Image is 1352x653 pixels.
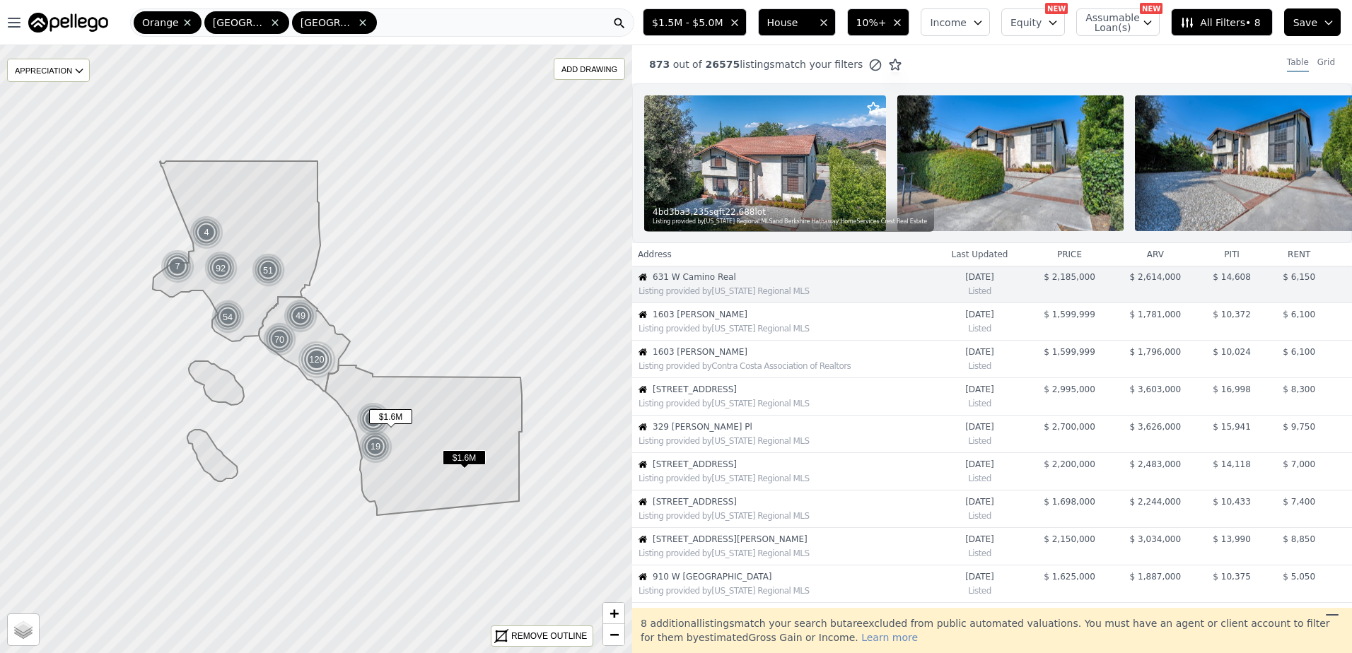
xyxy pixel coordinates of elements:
div: 33 [356,402,390,436]
div: NEW [1140,3,1162,14]
span: $ 14,608 [1213,272,1250,282]
span: [GEOGRAPHIC_DATA] [301,16,354,30]
div: Listing provided by [US_STATE] Regional MLS [639,510,932,522]
span: $ 14,118 [1213,459,1250,469]
span: $1.5M - $5.0M [652,16,723,30]
div: $1.6M [443,450,486,471]
button: All Filters• 8 [1171,8,1272,36]
span: 3,235 [685,206,709,218]
span: $ 13,990 [1213,534,1250,544]
img: g1.png [161,249,195,283]
span: $ 2,200,000 [1044,459,1095,469]
span: [GEOGRAPHIC_DATA] [213,16,267,30]
img: Property Photo 1 [644,95,886,231]
a: Property Photo 14bd3ba3,235sqft22,688lotListing provided by[US_STATE] Regional MLSand Berkshire H... [632,83,1352,243]
th: Address [632,243,933,266]
img: g3.png [298,341,337,379]
span: Equity [1010,16,1042,30]
span: Save [1293,16,1317,30]
div: Listing provided by [US_STATE] Regional MLS [639,548,932,559]
div: 4 [190,216,223,249]
span: $ 7,000 [1283,459,1315,469]
div: Listed [938,507,1021,522]
div: NEW [1045,3,1068,14]
time: 2025-09-30 00:53 [938,384,1021,395]
div: Listed [938,470,1021,484]
img: House [639,498,647,506]
button: Equity [1001,8,1065,36]
span: $ 1,599,999 [1044,347,1095,357]
div: Listing provided by [US_STATE] Regional MLS [639,398,932,409]
div: Table [1287,57,1309,72]
time: 2025-09-30 01:22 [938,346,1021,358]
button: Income [921,8,990,36]
th: Last Updated [933,243,1027,266]
span: 1603 [PERSON_NAME] [653,346,932,358]
span: 1603 [PERSON_NAME] [653,309,932,320]
span: $ 15,941 [1213,422,1250,432]
img: House [639,385,647,394]
div: 4 bd 3 ba sqft lot [653,206,927,218]
span: Learn more [861,632,918,643]
div: Listed [938,395,1021,409]
button: Save [1284,8,1341,36]
time: 2025-09-30 00:27 [938,421,1021,433]
div: Listing provided by [US_STATE] Regional MLS and Berkshire Hathaway HomeServices Crest Real Estate [653,218,927,226]
div: Listed [938,358,1021,372]
span: [STREET_ADDRESS] [653,384,932,395]
div: Grid [1317,57,1335,72]
span: $1.6M [369,409,412,424]
a: Zoom out [603,624,624,645]
span: 910 W [GEOGRAPHIC_DATA] [653,571,932,582]
button: 10%+ [847,8,910,36]
img: g2.png [203,250,240,286]
span: $ 10,024 [1213,347,1250,357]
div: 7 [161,249,194,283]
div: out of listings [632,57,902,72]
span: $ 10,375 [1213,572,1250,582]
span: $ 10,372 [1213,310,1250,319]
img: g2.png [250,252,287,288]
img: House [639,310,647,319]
th: price [1027,243,1112,266]
div: Listing provided by [US_STATE] Regional MLS [639,286,932,297]
span: $ 2,483,000 [1130,459,1182,469]
span: All Filters • 8 [1180,16,1260,30]
time: 2025-09-30 00:00 [938,459,1021,470]
time: 2025-09-29 23:37 [938,534,1021,545]
button: House [758,8,836,36]
img: g1.png [356,402,391,436]
div: Listed [938,283,1021,297]
span: 10%+ [856,16,887,30]
img: House [639,460,647,469]
span: [STREET_ADDRESS] [653,496,932,507]
span: $ 1,796,000 [1130,347,1182,357]
span: $ 10,433 [1213,497,1250,507]
span: $ 6,100 [1283,310,1315,319]
th: rent [1266,243,1333,266]
div: Listing provided by [US_STATE] Regional MLS [639,585,932,596]
span: $1.6M [443,450,486,465]
img: g1.png [190,216,224,249]
span: $ 3,034,000 [1130,534,1182,544]
span: House [767,16,812,30]
span: 873 [649,59,670,70]
time: 2025-09-30 03:13 [938,309,1021,320]
div: 92 [203,250,239,286]
div: Listed [938,545,1021,559]
span: match your filters [775,57,863,71]
a: Layers [8,614,39,645]
span: $ 2,150,000 [1044,534,1095,544]
div: REMOVE OUTLINE [511,630,587,642]
div: APPRECIATION [7,59,90,82]
div: 19 [359,430,392,464]
span: $ 8,850 [1283,534,1315,544]
time: 2025-09-30 00:00 [938,496,1021,507]
span: 26575 [702,59,740,70]
div: Listing provided by Contra Costa Association of Realtors [639,360,932,372]
span: $ 2,614,000 [1130,272,1182,282]
div: Listed [938,320,1021,334]
span: $ 1,698,000 [1044,497,1095,507]
span: $ 8,300 [1283,384,1315,394]
img: Pellego [28,13,108,33]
